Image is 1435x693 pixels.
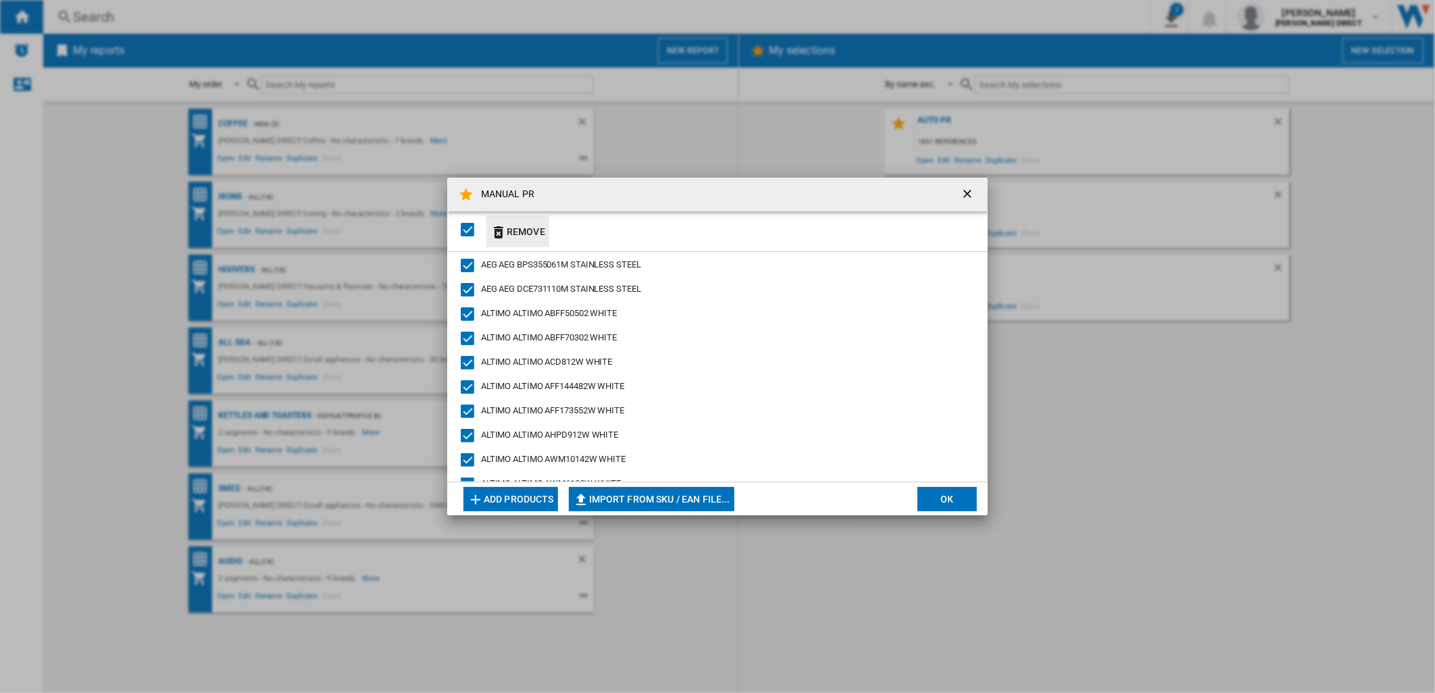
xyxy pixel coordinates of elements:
md-checkbox: ALTIMO AWM6122W WHITE [461,478,963,491]
span: ALTIMO ALTIMO ABFF70302 WHITE [481,332,617,342]
md-checkbox: SELECTIONS.EDITION_POPUP.SELECT_DESELECT [461,218,481,240]
span: ALTIMO ALTIMO ACD812W WHITE [481,357,612,367]
span: AEG AEG DCE731110M STAINLESS STEEL [481,284,641,294]
span: ALTIMO ALTIMO AHPD912W WHITE [481,430,618,440]
button: Import from SKU / EAN file... [569,487,734,511]
md-checkbox: ALTIMO ACD812W WHITE [461,356,963,369]
h4: MANUAL PR [474,188,534,201]
span: AEG AEG BPS355061M STAINLESS STEEL [481,259,641,269]
md-checkbox: ALTIMO AFF144482W WHITE [461,380,963,394]
md-checkbox: ALTIMO AWM10142W WHITE [461,453,963,467]
button: OK [917,487,977,511]
ng-md-icon: getI18NText('BUTTONS.CLOSE_DIALOG') [961,187,977,203]
md-checkbox: AEG BPS355061M STAINLESS STEEL [461,259,963,272]
button: Add products [463,487,558,511]
md-checkbox: ALTIMO ABFF50502 WHITE [461,307,963,321]
span: ALTIMO ALTIMO AFF173552W WHITE [481,405,624,415]
md-checkbox: ALTIMO AHPD912W WHITE [461,429,963,442]
span: ALTIMO ALTIMO AWM10142W WHITE [481,454,626,464]
span: ALTIMO ALTIMO AFF144482W WHITE [481,381,624,391]
md-dialog: MANUAL PR ... [447,178,988,515]
span: ALTIMO ALTIMO ABFF50502 WHITE [481,308,617,318]
md-checkbox: AEG DCE731110M STAINLESS STEEL [461,283,963,297]
md-checkbox: ALTIMO AFF173552W WHITE [461,405,963,418]
md-checkbox: ALTIMO ABFF70302 WHITE [461,332,963,345]
button: getI18NText('BUTTONS.CLOSE_DIALOG') [955,181,982,208]
span: ALTIMO ALTIMO AWM6122W WHITE [481,478,621,488]
button: Remove [486,215,549,247]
